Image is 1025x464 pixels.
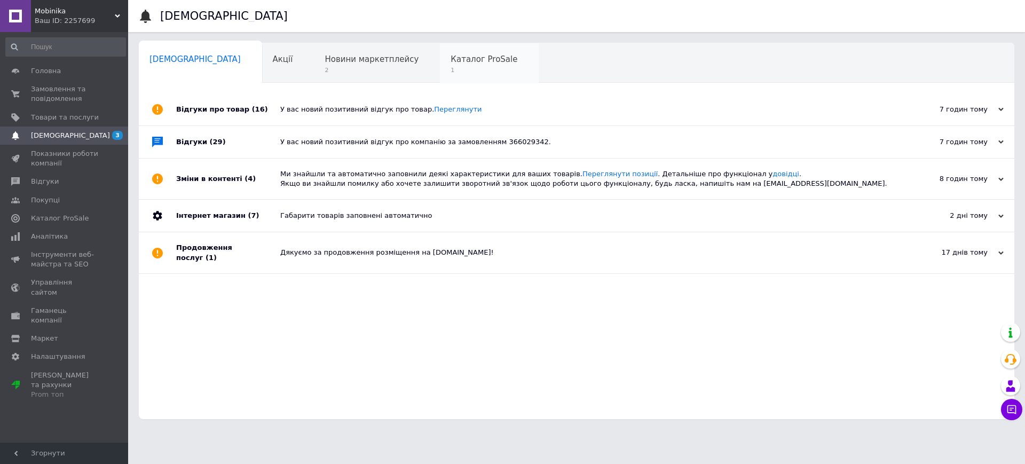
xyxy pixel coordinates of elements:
[31,306,99,325] span: Гаманець компанії
[35,6,115,16] span: Mobinika
[31,352,85,361] span: Налаштування
[31,131,110,140] span: [DEMOGRAPHIC_DATA]
[210,138,226,146] span: (29)
[451,54,517,64] span: Каталог ProSale
[31,371,99,400] span: [PERSON_NAME] та рахунки
[325,54,419,64] span: Новини маркетплейсу
[176,93,280,125] div: Відгуки про товар
[35,16,128,26] div: Ваш ID: 2257699
[280,137,897,147] div: У вас новий позитивний відгук про компанію за замовленням 366029342.
[280,105,897,114] div: У вас новий позитивний відгук про товар.
[897,248,1004,257] div: 17 днів тому
[31,113,99,122] span: Товари та послуги
[112,131,123,140] span: 3
[248,211,259,219] span: (7)
[149,54,241,64] span: [DEMOGRAPHIC_DATA]
[31,177,59,186] span: Відгуки
[31,84,99,104] span: Замовлення та повідомлення
[897,211,1004,221] div: 2 дні тому
[31,232,68,241] span: Аналітика
[280,211,897,221] div: Габарити товарів заповнені автоматично
[31,390,99,399] div: Prom топ
[31,195,60,205] span: Покупці
[176,126,280,158] div: Відгуки
[31,66,61,76] span: Головна
[451,66,517,74] span: 1
[280,169,897,188] div: Ми знайшли та автоматично заповнили деякі характеристики для ваших товарів. . Детальніше про функ...
[31,278,99,297] span: Управління сайтом
[280,248,897,257] div: Дякуємо за продовження розміщення на [DOMAIN_NAME]!
[160,10,288,22] h1: [DEMOGRAPHIC_DATA]
[325,66,419,74] span: 2
[897,174,1004,184] div: 8 годин тому
[31,149,99,168] span: Показники роботи компанії
[897,105,1004,114] div: 7 годин тому
[176,159,280,199] div: Зміни в контенті
[31,214,89,223] span: Каталог ProSale
[31,334,58,343] span: Маркет
[1001,399,1022,420] button: Чат з покупцем
[31,250,99,269] span: Інструменти веб-майстра та SEO
[176,200,280,232] div: Інтернет магазин
[5,37,126,57] input: Пошук
[252,105,268,113] span: (16)
[897,137,1004,147] div: 7 годин тому
[273,54,293,64] span: Акції
[245,175,256,183] span: (4)
[434,105,482,113] a: Переглянути
[176,232,280,273] div: Продовження послуг
[772,170,799,178] a: довідці
[206,254,217,262] span: (1)
[582,170,658,178] a: Переглянути позиції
